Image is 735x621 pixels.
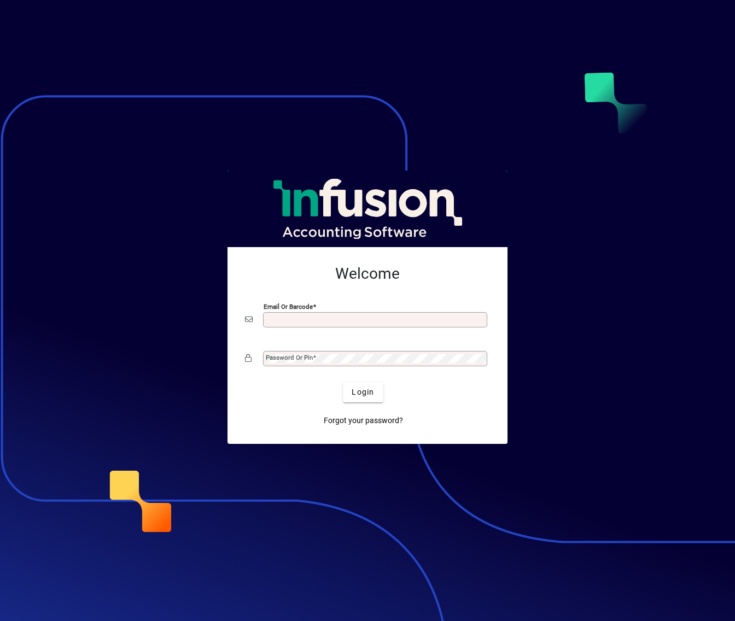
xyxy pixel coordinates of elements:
[352,386,374,398] span: Login
[245,265,490,283] h2: Welcome
[319,411,407,431] a: Forgot your password?
[264,302,313,310] mat-label: Email or Barcode
[266,354,313,361] mat-label: Password or Pin
[343,383,383,402] button: Login
[324,415,403,426] span: Forgot your password?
